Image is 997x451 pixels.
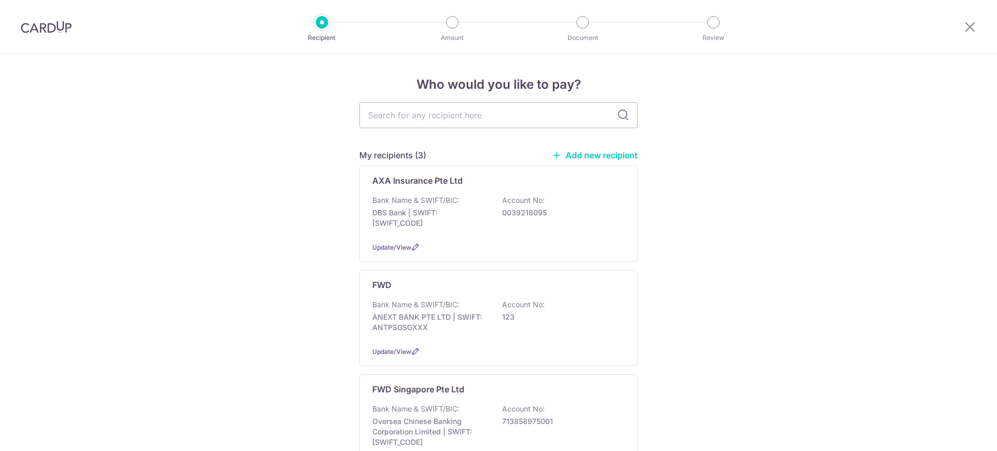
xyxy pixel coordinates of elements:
[502,195,545,206] p: Account No:
[372,312,489,333] p: ANEXT BANK PTE LTD | SWIFT: ANTPSGSGXXX
[372,404,460,414] p: Bank Name & SWIFT/BIC:
[372,195,460,206] p: Bank Name & SWIFT/BIC:
[359,149,426,161] h5: My recipients (3)
[372,174,463,187] p: AXA Insurance Pte Ltd
[502,404,545,414] p: Account No:
[359,102,638,128] input: Search for any recipient here
[284,33,360,43] p: Recipient
[372,208,489,228] p: DBS Bank | SWIFT: [SWIFT_CODE]
[552,150,638,160] a: Add new recipient
[675,33,752,43] p: Review
[372,279,392,291] p: FWD
[502,312,618,322] p: 123
[372,383,464,395] p: FWD Singapore Pte Ltd
[372,243,411,251] a: Update/View
[502,416,618,427] p: 713858975001
[544,33,621,43] p: Document
[372,348,411,356] a: Update/View
[502,208,618,218] p: 0039218095
[502,299,545,310] p: Account No:
[21,21,72,33] img: CardUp
[414,33,491,43] p: Amount
[931,420,987,446] iframe: Opens a widget where you can find more information
[372,416,489,447] p: Oversea Chinese Banking Corporation Limited | SWIFT: [SWIFT_CODE]
[372,299,460,310] p: Bank Name & SWIFT/BIC:
[359,75,638,94] h4: Who would you like to pay?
